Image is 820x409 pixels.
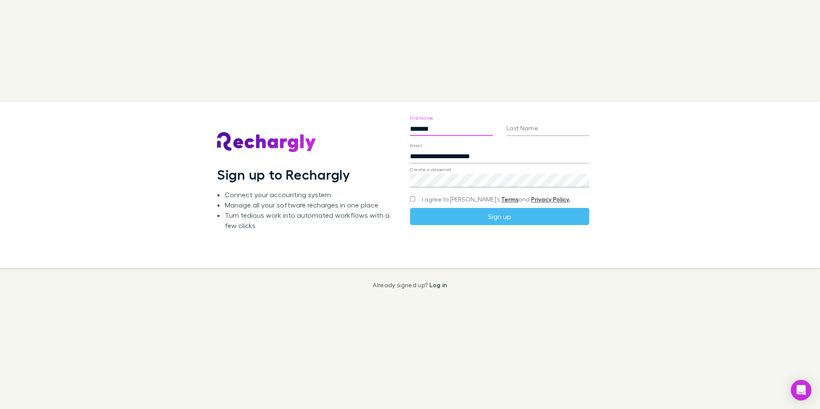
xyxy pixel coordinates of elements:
a: Terms [501,195,519,203]
button: Sign up [410,208,589,225]
li: Connect your accounting system [225,189,396,200]
div: Open Intercom Messenger [791,380,811,400]
a: Privacy Policy. [531,195,570,203]
label: Create a password [410,166,451,173]
p: Already signed up? [373,282,447,289]
h1: Sign up to Rechargly [217,166,350,183]
label: Email [410,142,422,149]
label: First Name [410,115,434,121]
span: I agree to [PERSON_NAME]’s and [422,195,570,204]
img: Rechargly's Logo [217,132,317,153]
a: Log in [429,281,447,289]
li: Manage all your software recharges in one place [225,200,396,210]
li: Turn tedious work into automated workflows with a few clicks [225,210,396,231]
